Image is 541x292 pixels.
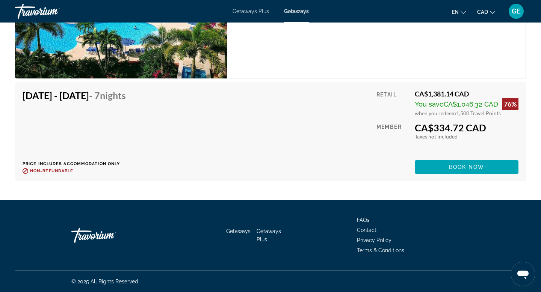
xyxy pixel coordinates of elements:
span: CA$1,046.32 CAD [444,100,498,108]
iframe: Button to launch messaging window [511,262,535,286]
span: Nights [100,90,126,101]
span: GE [512,8,521,15]
div: CA$334.72 CAD [415,122,518,133]
span: - 7 [89,90,126,101]
div: 76% [502,98,518,110]
span: 1,500 Travel Points [456,110,501,116]
div: CA$1,381.14 CAD [415,90,518,98]
div: Retail [376,90,409,116]
button: Change language [452,6,466,17]
a: Terms & Conditions [357,247,404,253]
span: Non-refundable [30,169,73,173]
button: User Menu [506,3,526,19]
p: Price includes accommodation only [23,161,131,166]
a: Privacy Policy [357,237,391,243]
button: Change currency [477,6,495,17]
span: en [452,9,459,15]
a: Contact [357,227,376,233]
a: Getaways Plus [233,8,269,14]
span: You save [415,100,444,108]
a: Getaways [284,8,309,14]
span: Book now [449,164,485,170]
a: Getaways Plus [257,228,281,242]
a: Getaways [226,228,251,234]
div: Member [376,122,409,155]
a: Go Home [71,224,147,247]
h4: [DATE] - [DATE] [23,90,126,101]
button: Book now [415,160,518,174]
span: when you redeem [415,110,456,116]
span: CAD [477,9,488,15]
span: Taxes not included [415,133,458,140]
a: Travorium [15,2,90,21]
a: FAQs [357,217,369,223]
span: © 2025 All Rights Reserved. [71,278,139,284]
